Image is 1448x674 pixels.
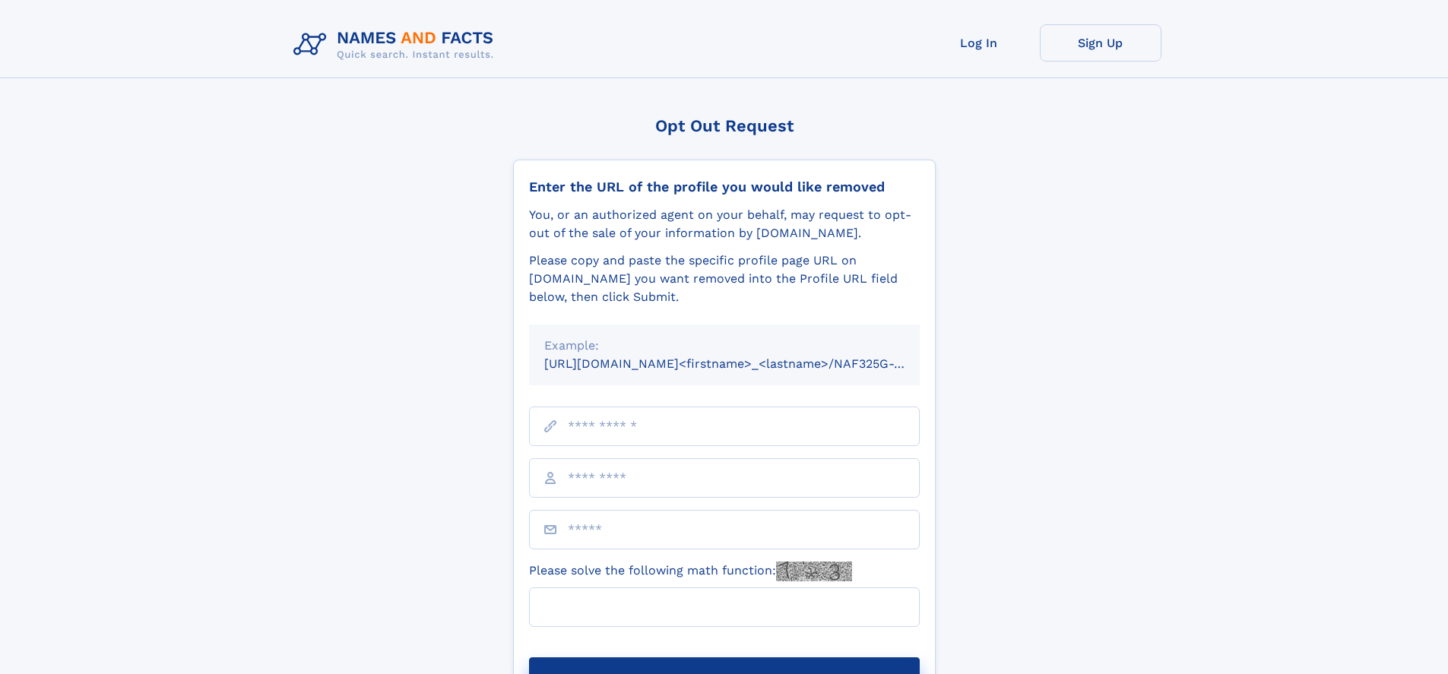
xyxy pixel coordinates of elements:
[287,24,506,65] img: Logo Names and Facts
[544,337,905,355] div: Example:
[529,252,920,306] div: Please copy and paste the specific profile page URL on [DOMAIN_NAME] you want removed into the Pr...
[513,116,936,135] div: Opt Out Request
[918,24,1040,62] a: Log In
[529,562,852,581] label: Please solve the following math function:
[544,356,949,371] small: [URL][DOMAIN_NAME]<firstname>_<lastname>/NAF325G-xxxxxxxx
[529,179,920,195] div: Enter the URL of the profile you would like removed
[529,206,920,242] div: You, or an authorized agent on your behalf, may request to opt-out of the sale of your informatio...
[1040,24,1161,62] a: Sign Up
